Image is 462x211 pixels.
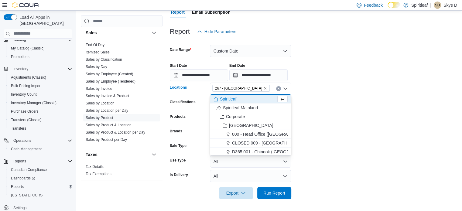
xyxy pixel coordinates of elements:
[9,99,72,107] span: Inventory Manager (Classic)
[263,190,285,196] span: Run Report
[1,65,75,73] button: Inventory
[276,86,281,91] button: Clear input
[232,140,307,146] span: CLOSED 009 - [GEOGRAPHIC_DATA].
[170,129,182,134] label: Brands
[11,117,41,122] span: Transfers (Classic)
[220,96,236,102] span: Spiritleaf
[263,87,267,90] button: Remove 267 - Cold Lake from selection in this group
[13,66,28,71] span: Inventory
[11,83,42,88] span: Bulk Pricing Import
[170,47,191,52] label: Date Range
[11,54,29,59] span: Promotions
[11,137,72,144] span: Operations
[6,99,75,107] button: Inventory Manager (Classic)
[435,2,440,9] span: SD
[229,63,245,68] label: End Date
[9,91,39,98] a: Inventory Count
[86,115,113,120] span: Sales by Product
[11,100,56,105] span: Inventory Manager (Classic)
[9,145,44,153] a: Cash Management
[86,64,107,69] span: Sales by Day
[86,172,111,176] a: Tax Exemptions
[12,2,39,8] img: Cova
[13,206,26,210] span: Settings
[364,2,382,8] span: Feedback
[6,124,75,133] button: Transfers
[6,107,75,116] button: Purchase Orders
[9,116,72,124] span: Transfers (Classic)
[210,139,291,148] button: CLOSED 009 - [GEOGRAPHIC_DATA].
[9,82,44,90] a: Bulk Pricing Import
[81,163,163,180] div: Taxes
[86,123,132,127] a: Sales by Product & Location
[170,158,186,163] label: Use Type
[210,155,291,168] button: All
[150,151,158,158] button: Taxes
[434,2,441,9] div: Skye D
[9,108,72,115] span: Purchase Orders
[9,145,72,153] span: Cash Management
[86,43,104,47] a: End Of Day
[86,79,135,84] span: Sales by Employee (Tendered)
[86,108,128,113] a: Sales by Location per Day
[223,187,249,199] span: Export
[86,116,113,120] a: Sales by Product
[11,158,29,165] button: Reports
[388,2,400,8] input: Dark Mode
[9,53,32,60] a: Promotions
[9,175,72,182] span: Dashboards
[86,165,104,169] a: Tax Details
[443,2,457,9] p: Skye D
[86,164,104,169] span: Tax Details
[86,130,145,134] a: Sales by Product & Location per Day
[9,53,72,60] span: Promotions
[6,90,75,99] button: Inventory Count
[170,172,188,177] label: Is Delivery
[6,82,75,90] button: Bulk Pricing Import
[9,175,38,182] a: Dashboards
[86,87,112,91] a: Sales by Invoice
[86,101,115,105] a: Sales by Location
[219,187,253,199] button: Export
[170,85,187,90] label: Locations
[11,109,39,114] span: Purchase Orders
[86,30,149,36] button: Sales
[11,158,72,165] span: Reports
[81,41,163,146] div: Sales
[283,86,288,91] button: Close list of options
[229,122,273,128] span: [GEOGRAPHIC_DATA]
[6,165,75,174] button: Canadian Compliance
[226,114,245,120] span: Corporate
[150,29,158,36] button: Sales
[210,104,291,112] button: Spiritleaf Mainland
[170,63,187,68] label: Start Date
[86,86,112,91] span: Sales by Invoice
[11,193,43,198] span: [US_STATE] CCRS
[170,69,228,81] input: Press the down key to open a popover containing a calendar.
[232,149,318,155] span: D365 001 - Chinook ([GEOGRAPHIC_DATA])
[6,44,75,53] button: My Catalog (Classic)
[9,74,72,81] span: Adjustments (Classic)
[9,192,45,199] a: [US_STATE] CCRS
[195,26,239,38] button: Hide Parameters
[9,166,72,173] span: Canadian Compliance
[1,157,75,165] button: Reports
[9,116,44,124] a: Transfers (Classic)
[11,184,24,189] span: Reports
[86,57,122,62] span: Sales by Classification
[170,28,190,35] h3: Report
[13,37,26,42] span: Catalog
[11,65,31,73] button: Inventory
[232,131,313,137] span: 000 - Head Office ([GEOGRAPHIC_DATA])
[1,36,75,44] button: Catalog
[11,46,45,51] span: My Catalog (Classic)
[223,105,258,111] span: Spiritleaf Mainland
[6,174,75,182] a: Dashboards
[9,74,49,81] a: Adjustments (Classic)
[86,50,110,54] a: Itemized Sales
[11,176,35,181] span: Dashboards
[11,75,46,80] span: Adjustments (Classic)
[6,145,75,153] button: Cash Management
